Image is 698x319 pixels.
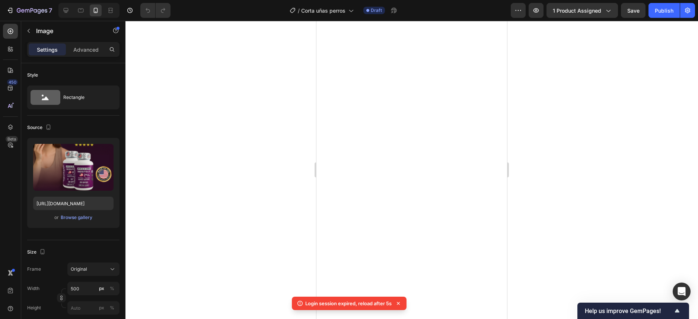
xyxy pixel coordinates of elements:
[97,284,106,293] button: %
[27,123,53,133] div: Source
[54,213,59,222] span: or
[27,285,39,292] label: Width
[71,266,87,273] span: Original
[7,79,18,85] div: 450
[97,303,106,312] button: %
[108,303,117,312] button: px
[60,214,93,221] button: Browse gallery
[553,7,601,14] span: 1 product assigned
[37,46,58,54] p: Settings
[627,7,640,14] span: Save
[110,304,114,311] div: %
[3,3,55,18] button: 7
[655,7,673,14] div: Publish
[110,285,114,292] div: %
[585,306,682,315] button: Show survey - Help us improve GemPages!
[6,136,18,142] div: Beta
[99,304,104,311] div: px
[73,46,99,54] p: Advanced
[61,214,92,221] div: Browse gallery
[140,3,170,18] div: Undo/Redo
[49,6,52,15] p: 7
[27,304,41,311] label: Height
[621,3,646,18] button: Save
[67,301,119,315] input: px%
[298,7,300,14] span: /
[63,89,109,106] div: Rectangle
[67,262,119,276] button: Original
[36,26,99,35] p: Image
[673,283,691,300] div: Open Intercom Messenger
[648,3,680,18] button: Publish
[371,7,382,14] span: Draft
[27,72,38,78] div: Style
[585,307,673,315] span: Help us improve GemPages!
[67,282,119,295] input: px%
[27,247,47,257] div: Size
[99,285,104,292] div: px
[33,144,114,191] img: preview-image
[27,266,41,273] label: Frame
[108,284,117,293] button: px
[301,7,345,14] span: Corta uñas perros
[33,197,114,210] input: https://example.com/image.jpg
[546,3,618,18] button: 1 product assigned
[316,21,507,319] iframe: Design area
[305,300,392,307] p: Login session expired, reload after 5s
